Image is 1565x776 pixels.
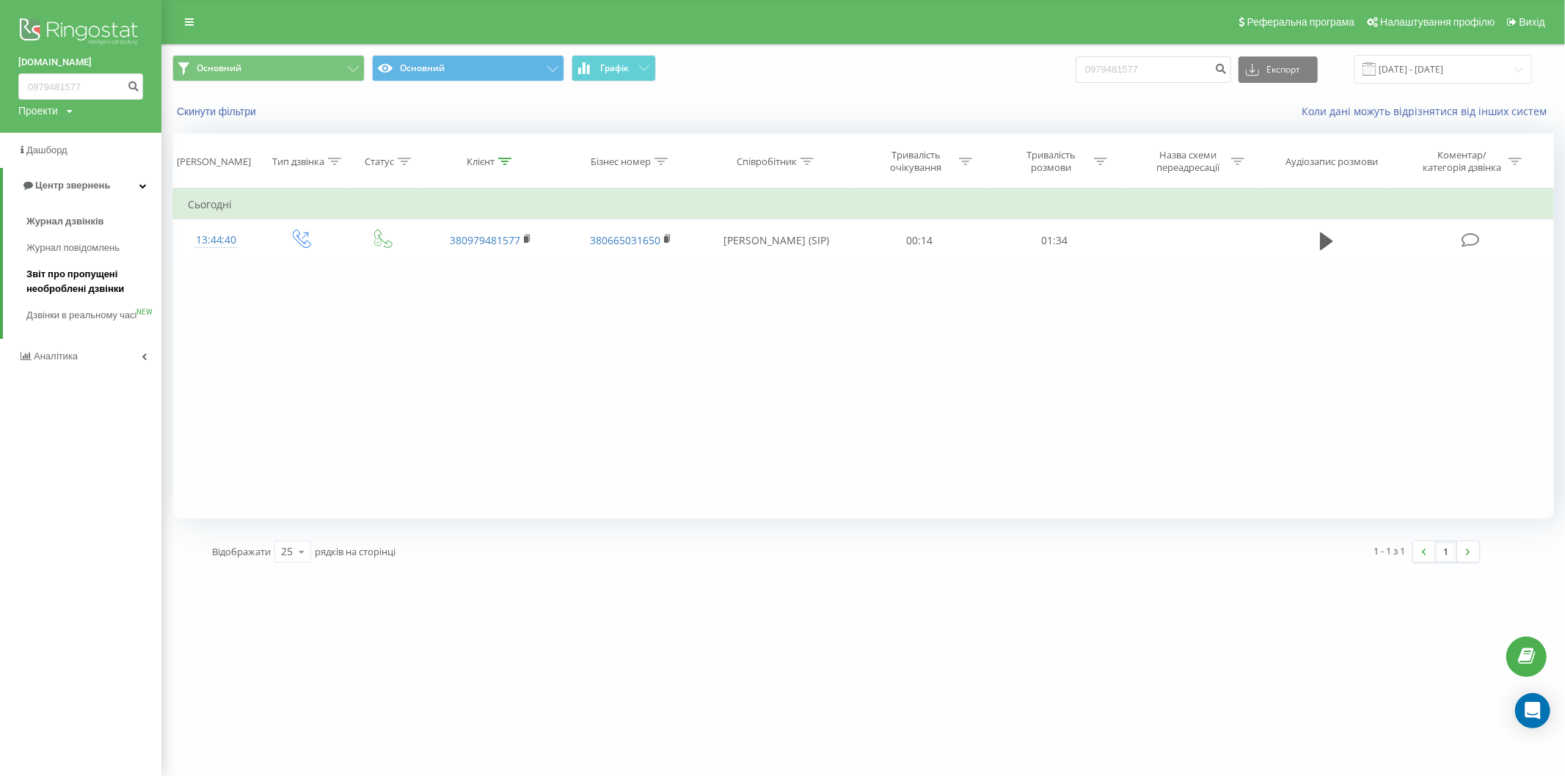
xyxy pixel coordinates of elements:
div: 13:44:40 [188,226,244,255]
td: 00:14 [853,219,988,262]
a: Центр звернень [3,168,161,203]
button: Експорт [1238,56,1318,83]
span: Центр звернень [35,180,110,191]
button: Скинути фільтри [172,105,263,118]
div: Тривалість очікування [877,149,955,174]
a: Журнал дзвінків [26,208,161,235]
div: Open Intercom Messenger [1515,693,1550,728]
a: 1 [1435,541,1457,562]
span: Звіт про пропущені необроблені дзвінки [26,267,154,296]
a: Коли дані можуть відрізнятися вiд інших систем [1302,104,1554,118]
span: Вихід [1520,16,1545,28]
td: 01:34 [987,219,1122,262]
button: Основний [172,55,365,81]
span: Журнал дзвінків [26,214,104,229]
img: Ringostat logo [18,15,143,51]
div: Бізнес номер [591,155,651,168]
a: Журнал повідомлень [26,235,161,261]
div: Тип дзвінка [272,155,324,168]
a: 380665031650 [590,233,660,247]
span: Відображати [212,545,271,558]
a: 380979481577 [450,233,520,247]
input: Пошук за номером [1076,56,1231,83]
div: 25 [281,544,293,559]
div: Аудіозапис розмови [1285,155,1378,168]
span: Журнал повідомлень [26,241,120,255]
td: Сьогодні [173,190,1554,219]
span: Основний [197,62,241,74]
button: Графік [572,55,656,81]
div: Назва схеми переадресації [1149,149,1227,174]
div: [PERSON_NAME] [177,155,251,168]
div: Клієнт [467,155,495,168]
span: Налаштування профілю [1380,16,1495,28]
div: Проекти [18,103,58,118]
div: Статус [365,155,394,168]
span: Дашборд [26,144,68,155]
td: [PERSON_NAME] (SIP) [701,219,853,262]
span: Графік [600,63,629,73]
div: Коментар/категорія дзвінка [1419,149,1505,174]
span: Реферальна програма [1247,16,1355,28]
div: Співробітник [737,155,797,168]
button: Основний [372,55,564,81]
div: Тривалість розмови [1012,149,1090,174]
span: Аналiтика [34,351,78,362]
a: [DOMAIN_NAME] [18,55,143,70]
span: рядків на сторінці [315,545,395,558]
input: Пошук за номером [18,73,143,100]
span: Дзвінки в реальному часі [26,308,136,323]
a: Дзвінки в реальному часіNEW [26,302,161,329]
div: 1 - 1 з 1 [1374,543,1406,558]
a: Звіт про пропущені необроблені дзвінки [26,261,161,302]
